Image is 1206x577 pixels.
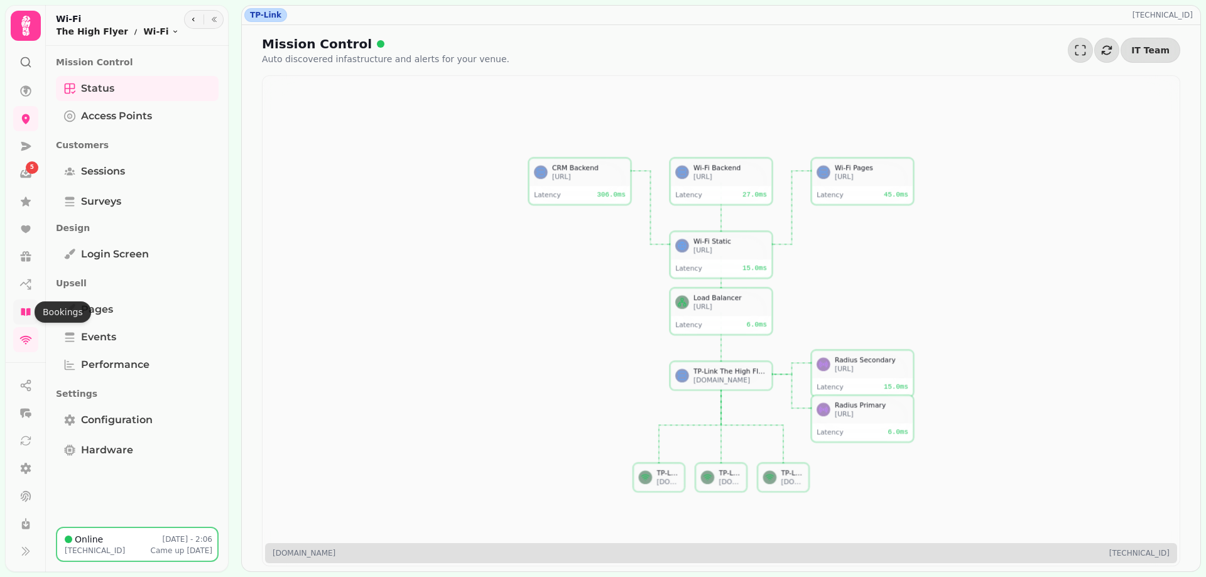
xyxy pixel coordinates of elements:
div: 15.0 ms [742,264,767,272]
div: [URL] [552,172,626,181]
button: Wi-Fi Static[URL]Latency15.0ms [670,232,772,278]
div: Latency [817,190,871,199]
button: Wi-Fi [143,25,178,38]
span: Login screen [81,247,149,262]
h2: Wi-Fi [56,13,179,25]
div: Wi-Fi Backend [693,163,767,172]
nav: breadcrumb [56,25,179,38]
div: [DOMAIN_NAME] [781,477,803,486]
a: Hardware [56,438,219,463]
div: Radius Primary [835,401,908,409]
div: Bookings [35,301,91,323]
div: TP-LINK CORPORATION PTE. LTD. [656,468,679,477]
p: Online [75,533,103,546]
span: 5 [30,163,34,172]
a: Performance [56,352,219,377]
div: Latency [675,320,729,329]
a: Sessions [56,159,219,184]
a: 5 [13,161,38,186]
nav: Tabs [46,46,229,527]
p: Design [56,217,219,239]
div: 6.0 ms [888,428,908,436]
a: Configuration [56,407,219,433]
div: 27.0 ms [742,190,767,199]
span: Status [81,81,114,96]
p: Customers [56,134,219,156]
p: The High Flyer [56,25,128,38]
span: Mission Control [262,35,372,53]
div: Latency [675,264,729,272]
div: Latency [675,190,729,199]
div: TP-Link The High Flyer [693,367,767,375]
span: Events [81,330,116,345]
p: Auto discovered infastructure and alerts for your venue. [262,53,509,65]
button: Radius Primary[URL]Latency6.0ms [812,396,913,442]
div: Wi-Fi Static [693,237,767,245]
span: Access Points [81,109,152,124]
div: Latency [817,428,871,436]
div: [URL] [835,172,908,181]
a: Events [56,325,219,350]
span: Performance [81,357,149,372]
span: Came up [151,546,185,555]
button: IT Team [1121,38,1180,63]
button: TP-LINK CORPORATION PTE. LTD.[DOMAIN_NAME] [758,463,809,492]
a: Access Points [56,104,219,129]
div: [DOMAIN_NAME] [656,477,679,486]
div: TP-Link [244,8,287,22]
span: Pages [81,302,113,317]
button: Radius Secondary[URL]Latency15.0ms [812,350,913,397]
p: [DOMAIN_NAME] [273,548,335,558]
span: Surveys [81,194,121,209]
div: 6.0 ms [746,320,766,329]
div: [URL] [835,409,908,418]
button: TP-Link The High Flyer[DOMAIN_NAME] [670,362,772,390]
button: Wi-Fi Backend[URL]Latency27.0ms [670,158,772,205]
button: TP-LINK CORPORATION PTE. LTD.[DOMAIN_NAME] [634,463,685,492]
div: [URL] [835,364,908,373]
div: Wi-Fi Pages [835,163,908,172]
p: [DATE] - 2:06 [163,534,213,544]
button: TP-LINK CORPORATION PTE. LTD.[DOMAIN_NAME] [696,463,747,492]
div: TP-LINK CORPORATION PTE. LTD. [719,468,741,477]
div: 306.0 ms [597,190,626,199]
p: Mission Control [56,51,219,73]
a: Login screen [56,242,219,267]
div: TP-LINK CORPORATION PTE. LTD. [781,468,803,477]
div: Load Balancer [693,293,767,302]
p: [TECHNICAL_ID] [1109,548,1170,558]
div: [DOMAIN_NAME] [693,375,767,384]
div: Latency [817,382,871,391]
div: [URL] [693,302,767,311]
div: Radius Secondary [835,355,908,364]
div: [URL] [693,245,767,254]
div: 15.0 ms [884,382,908,391]
div: CRM Backend [552,163,626,172]
span: Hardware [81,443,133,458]
p: Upsell [56,272,219,294]
span: IT Team [1131,46,1170,55]
div: Latency [534,190,588,199]
span: [DATE] [187,546,212,555]
a: Surveys [56,189,219,214]
p: Settings [56,382,219,405]
button: Load Balancer[URL]Latency6.0ms [670,288,772,335]
p: [TECHNICAL_ID] [1133,10,1198,20]
a: Status [56,76,219,101]
div: [URL] [693,172,767,181]
span: Sessions [81,164,125,179]
button: Wi-Fi Pages[URL]Latency45.0ms [812,158,913,205]
div: [DOMAIN_NAME] [719,477,741,486]
span: Configuration [81,413,153,428]
div: 45.0 ms [884,190,908,199]
button: CRM Backend[URL]Latency306.0ms [529,158,631,205]
a: Pages [56,297,219,322]
p: [TECHNICAL_ID] [65,546,125,556]
button: Online[DATE] - 2:06[TECHNICAL_ID]Came up[DATE] [56,527,219,562]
